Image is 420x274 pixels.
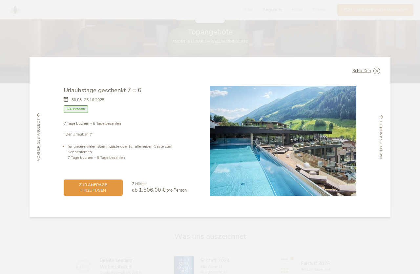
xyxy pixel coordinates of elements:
li: für unsere vielen Stammgäste oder für alle neuen Gäste zum Kennenlernen: 7 Tage buchen - 6 Tage b... [68,144,187,160]
span: Schließen [352,69,371,73]
img: Urlaubstage geschenkt 7 = 6 [210,86,356,196]
span: zur Anfrage hinzufügen [69,182,117,193]
span: nächstes Angebot [379,120,384,159]
span: Urlaubstage geschenkt 7 = 6 [64,86,141,94]
span: pro Person [166,187,187,193]
strong: "Der Urlaubshit" [64,132,93,137]
span: vorheriges Angebot [36,118,41,161]
p: 7 Tage buchen - 6 Tage bezahlen [64,121,187,137]
span: ab 1.506,00 € [132,186,166,194]
span: 7 Nächte [132,181,147,186]
span: 3/4-Pension [64,105,88,113]
span: 30.08.-25.10.2025 [72,97,104,103]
